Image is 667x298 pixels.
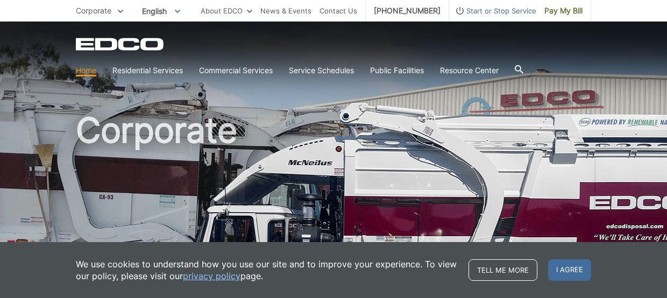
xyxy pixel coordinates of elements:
[112,65,183,76] a: Residential Services
[289,65,354,76] a: Service Schedules
[76,65,96,76] a: Home
[370,65,424,76] a: Public Facilities
[548,259,591,281] span: I agree
[260,5,311,17] a: News & Events
[199,65,273,76] a: Commercial Services
[544,5,583,17] span: Pay My Bill
[469,259,537,281] a: Tell me more
[201,5,252,17] a: About EDCO
[76,38,165,51] a: EDCD logo. Return to the homepage.
[183,270,240,282] a: privacy policy
[134,2,188,20] span: English
[76,258,458,282] p: We use cookies to understand how you use our site and to improve your experience. To view our pol...
[440,65,499,76] a: Resource Center
[76,6,111,15] span: Corporate
[320,5,357,17] a: Contact Us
